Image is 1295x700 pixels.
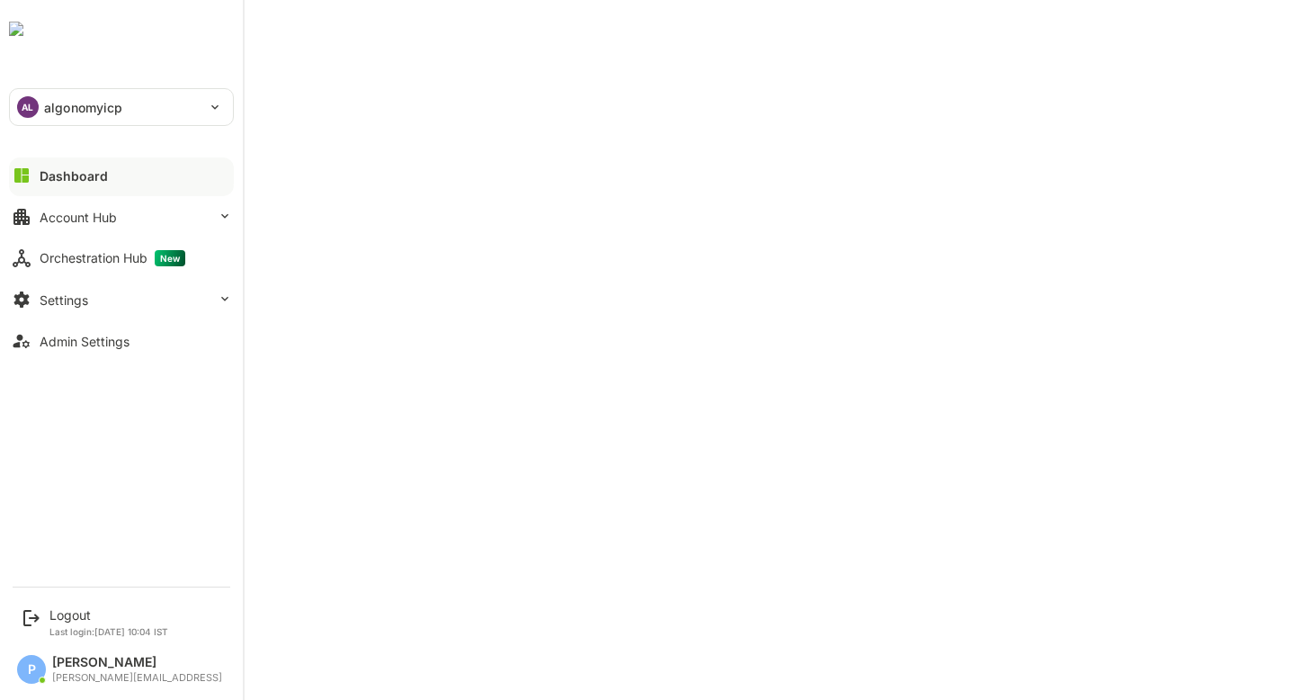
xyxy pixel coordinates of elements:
div: Account Hub [40,210,117,225]
div: Orchestration Hub [40,250,185,266]
div: Dashboard [40,168,108,184]
div: Logout [49,607,168,623]
button: Dashboard [9,157,234,193]
img: undefinedjpg [9,22,23,36]
button: Settings [9,282,234,318]
div: [PERSON_NAME] [52,655,222,670]
div: Settings [40,292,88,308]
span: New [155,250,185,266]
button: Account Hub [9,199,234,235]
div: AL [17,96,39,118]
p: Last login: [DATE] 10:04 IST [49,626,168,637]
div: ALalgonomyicp [10,89,233,125]
button: Orchestration HubNew [9,240,234,276]
div: Admin Settings [40,334,129,349]
button: Admin Settings [9,323,234,359]
div: P [17,655,46,684]
div: [PERSON_NAME][EMAIL_ADDRESS] [52,672,222,684]
p: algonomyicp [44,98,122,117]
